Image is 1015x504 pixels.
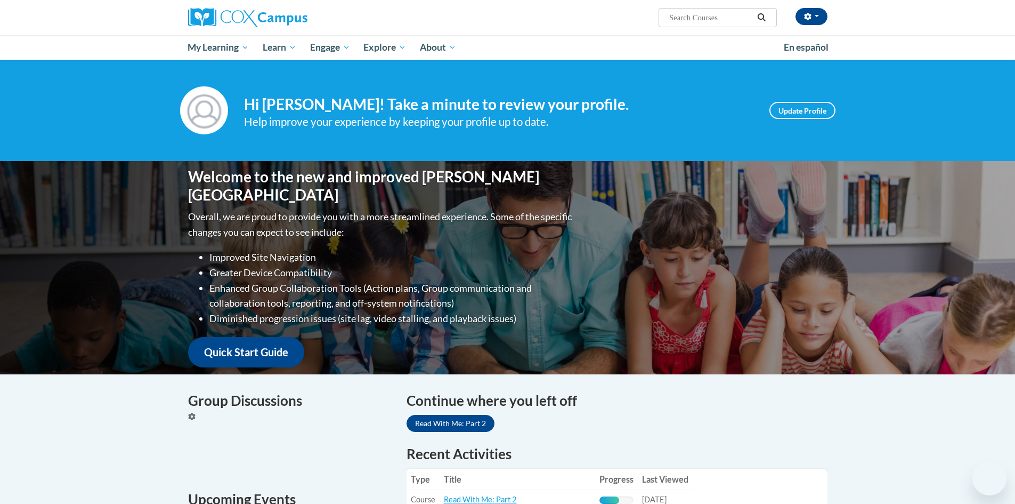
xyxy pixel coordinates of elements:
[188,209,574,240] p: Overall, we are proud to provide you with a more streamlined experience. Some of the specific cha...
[795,8,827,25] button: Account Settings
[363,41,406,54] span: Explore
[180,86,228,134] img: Profile Image
[642,495,667,504] span: [DATE]
[209,250,574,265] li: Improved Site Navigation
[972,461,1006,495] iframe: Button to launch messaging window
[753,11,769,24] button: Search
[411,495,435,504] span: Course
[407,390,827,411] h4: Continue where you left off
[444,495,517,504] a: Read With Me: Part 2
[668,11,753,24] input: Search Courses
[263,41,296,54] span: Learn
[407,469,440,490] th: Type
[784,42,829,53] span: En español
[188,8,391,27] a: Cox Campus
[188,390,391,411] h4: Group Discussions
[638,469,693,490] th: Last Viewed
[188,168,574,204] h1: Welcome to the new and improved [PERSON_NAME][GEOGRAPHIC_DATA]
[440,469,595,490] th: Title
[188,337,304,367] a: Quick Start Guide
[244,113,753,131] div: Help improve your experience by keeping your profile up to date.
[188,41,249,54] span: My Learning
[420,41,456,54] span: About
[209,265,574,281] li: Greater Device Compatibility
[172,35,843,60] div: Main menu
[777,36,835,59] a: En español
[303,35,357,60] a: Engage
[181,35,256,60] a: My Learning
[407,415,494,432] a: Read With Me: Part 2
[188,8,307,27] img: Cox Campus
[599,497,619,504] div: Progress, %
[595,469,638,490] th: Progress
[413,35,463,60] a: About
[244,95,753,114] h4: Hi [PERSON_NAME]! Take a minute to review your profile.
[209,311,574,326] li: Diminished progression issues (site lag, video stalling, and playback issues)
[769,102,835,119] a: Update Profile
[407,444,827,463] h1: Recent Activities
[310,41,350,54] span: Engage
[209,281,574,311] li: Enhanced Group Collaboration Tools (Action plans, Group communication and collaboration tools, re...
[356,35,413,60] a: Explore
[256,35,303,60] a: Learn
